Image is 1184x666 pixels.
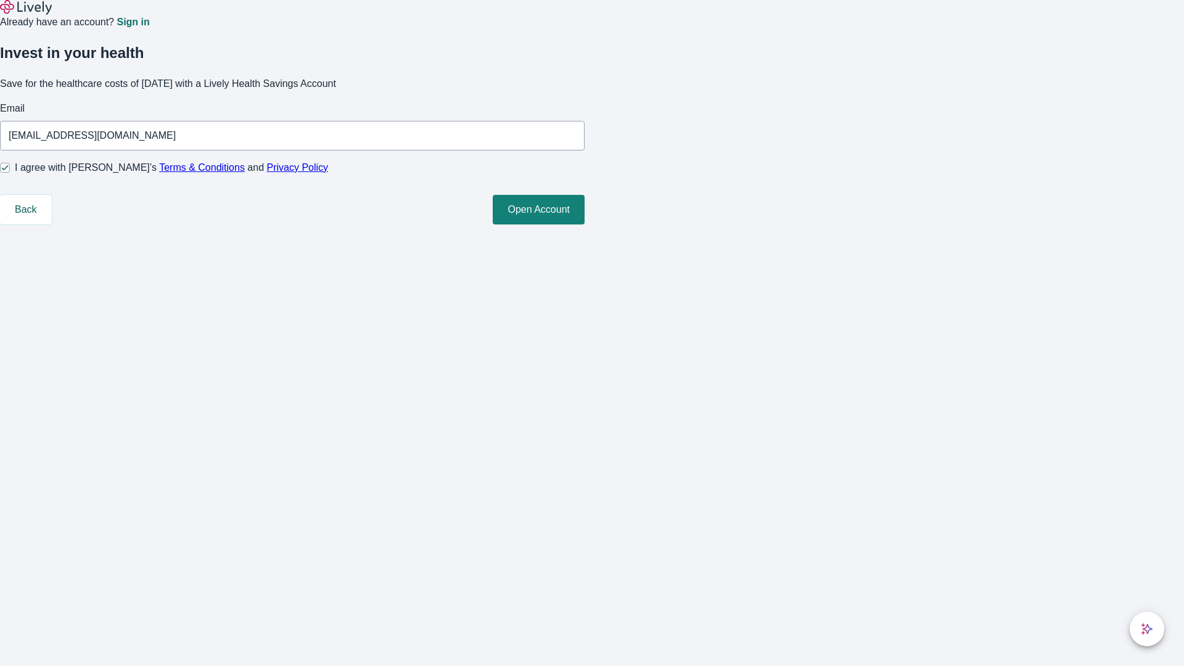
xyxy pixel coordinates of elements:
a: Terms & Conditions [159,162,245,173]
button: Open Account [493,195,585,224]
a: Privacy Policy [267,162,329,173]
a: Sign in [117,17,149,27]
span: I agree with [PERSON_NAME]’s and [15,160,328,175]
svg: Lively AI Assistant [1141,623,1153,635]
button: chat [1130,612,1164,646]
